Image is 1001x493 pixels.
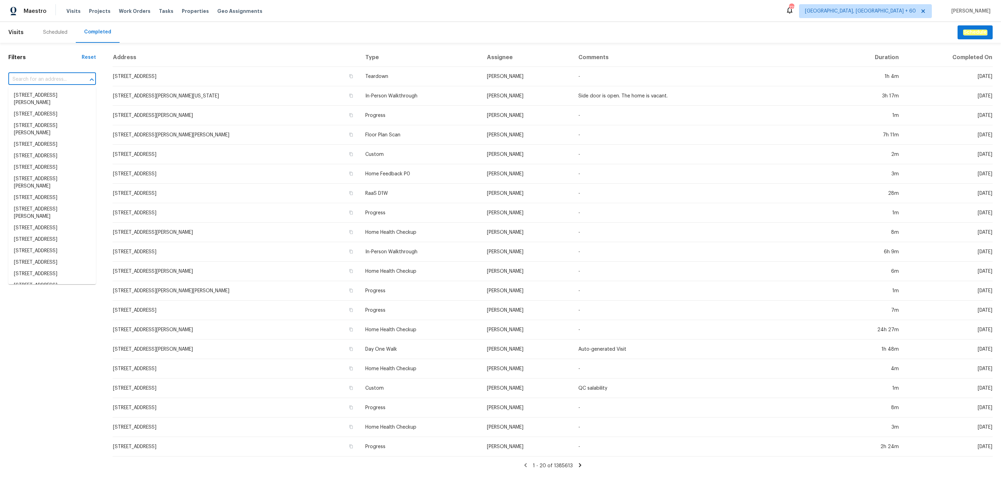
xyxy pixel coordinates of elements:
[348,365,354,372] button: Copy Address
[348,385,354,391] button: Copy Address
[481,67,573,86] td: [PERSON_NAME]
[8,257,96,268] li: [STREET_ADDRESS]
[904,223,993,242] td: [DATE]
[904,281,993,301] td: [DATE]
[8,120,96,139] li: [STREET_ADDRESS][PERSON_NAME]
[573,418,837,437] td: -
[573,320,837,340] td: -
[573,164,837,184] td: -
[481,125,573,145] td: [PERSON_NAME]
[573,281,837,301] td: -
[8,54,82,61] h1: Filters
[904,437,993,456] td: [DATE]
[348,151,354,157] button: Copy Address
[904,301,993,320] td: [DATE]
[837,164,904,184] td: 3m
[904,125,993,145] td: [DATE]
[904,106,993,125] td: [DATE]
[360,262,481,281] td: Home Health Checkup
[348,209,354,216] button: Copy Address
[360,223,481,242] td: Home Health Checkup
[837,203,904,223] td: 1m
[837,359,904,379] td: 4m
[113,281,360,301] td: [STREET_ADDRESS][PERSON_NAME][PERSON_NAME]
[113,125,360,145] td: [STREET_ADDRESS][PERSON_NAME][PERSON_NAME]
[837,418,904,437] td: 3m
[348,93,354,99] button: Copy Address
[8,204,96,222] li: [STREET_ADDRESS][PERSON_NAME]
[481,223,573,242] td: [PERSON_NAME]
[904,418,993,437] td: [DATE]
[113,223,360,242] td: [STREET_ADDRESS][PERSON_NAME]
[837,106,904,125] td: 1m
[360,301,481,320] td: Progress
[113,203,360,223] td: [STREET_ADDRESS]
[837,86,904,106] td: 3h 17m
[481,145,573,164] td: [PERSON_NAME]
[43,29,67,36] div: Scheduled
[348,190,354,196] button: Copy Address
[8,245,96,257] li: [STREET_ADDRESS]
[87,75,97,85] button: Close
[348,307,354,313] button: Copy Address
[573,340,837,359] td: Auto-generated Visit
[113,320,360,340] td: [STREET_ADDRESS][PERSON_NAME]
[904,164,993,184] td: [DATE]
[837,379,904,398] td: 1m
[360,340,481,359] td: Day One Walk
[958,25,993,40] button: Schedule
[573,106,837,125] td: -
[113,398,360,418] td: [STREET_ADDRESS]
[963,30,987,35] em: Schedule
[360,125,481,145] td: Floor Plan Scan
[481,242,573,262] td: [PERSON_NAME]
[113,359,360,379] td: [STREET_ADDRESS]
[481,86,573,106] td: [PERSON_NAME]
[481,301,573,320] td: [PERSON_NAME]
[481,437,573,456] td: [PERSON_NAME]
[837,242,904,262] td: 6h 9m
[837,281,904,301] td: 1m
[904,340,993,359] td: [DATE]
[573,67,837,86] td: -
[113,145,360,164] td: [STREET_ADDRESS]
[573,301,837,320] td: -
[8,222,96,234] li: [STREET_ADDRESS]
[113,340,360,359] td: [STREET_ADDRESS][PERSON_NAME]
[360,145,481,164] td: Custom
[8,268,96,280] li: [STREET_ADDRESS]
[573,223,837,242] td: -
[573,145,837,164] td: -
[24,8,47,15] span: Maestro
[837,320,904,340] td: 24h 27m
[82,54,96,61] div: Reset
[481,106,573,125] td: [PERSON_NAME]
[789,4,794,11] div: 725
[113,67,360,86] td: [STREET_ADDRESS]
[481,418,573,437] td: [PERSON_NAME]
[8,90,96,109] li: [STREET_ADDRESS][PERSON_NAME]
[8,162,96,173] li: [STREET_ADDRESS]
[904,184,993,203] td: [DATE]
[360,86,481,106] td: In-Person Walkthrough
[837,301,904,320] td: 7m
[481,184,573,203] td: [PERSON_NAME]
[481,340,573,359] td: [PERSON_NAME]
[904,67,993,86] td: [DATE]
[573,125,837,145] td: -
[8,173,96,192] li: [STREET_ADDRESS][PERSON_NAME]
[84,29,111,35] div: Completed
[533,463,573,468] span: 1 - 20 of 1385613
[904,359,993,379] td: [DATE]
[481,359,573,379] td: [PERSON_NAME]
[8,280,96,291] li: [STREET_ADDRESS]
[481,203,573,223] td: [PERSON_NAME]
[573,242,837,262] td: -
[8,234,96,245] li: [STREET_ADDRESS]
[837,125,904,145] td: 7h 11m
[837,340,904,359] td: 1h 48m
[904,379,993,398] td: [DATE]
[113,184,360,203] td: [STREET_ADDRESS]
[113,437,360,456] td: [STREET_ADDRESS]
[904,48,993,67] th: Completed On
